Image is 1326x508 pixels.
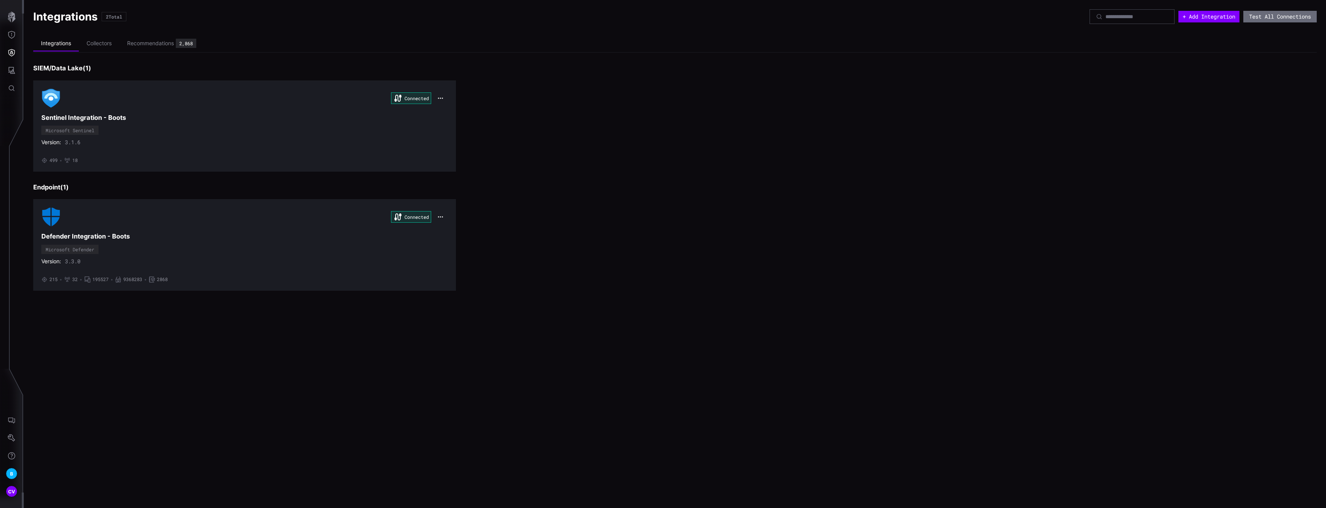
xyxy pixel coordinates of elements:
[127,40,174,47] div: Recommendations
[110,276,113,283] span: •
[49,157,58,164] span: 499
[391,211,431,223] div: Connected
[59,157,62,164] span: •
[79,36,119,51] li: Collectors
[41,89,61,108] img: Microsoft Sentinel
[123,276,142,283] span: 9368283
[1178,11,1239,22] button: + Add Integration
[59,276,62,283] span: •
[157,276,168,283] span: 2868
[33,36,79,51] li: Integrations
[92,276,109,283] span: 195527
[179,41,193,46] div: 2,868
[41,207,61,227] img: Microsoft Defender
[391,92,431,104] div: Connected
[46,128,94,133] div: Microsoft Sentinel
[0,482,23,500] button: CV
[80,276,82,283] span: •
[65,258,80,265] span: 3.3.0
[33,183,1317,191] h3: Endpoint ( 1 )
[49,276,58,283] span: 215
[41,139,61,146] span: Version:
[41,114,448,122] h3: Sentinel Integration - Boots
[72,276,78,283] span: 32
[41,258,61,265] span: Version:
[144,276,147,283] span: •
[1243,11,1317,22] button: Test All Connections
[33,64,1317,72] h3: SIEM/Data Lake ( 1 )
[106,14,122,19] div: 2 Total
[10,470,13,478] span: B
[33,10,98,24] h1: Integrations
[46,247,94,252] div: Microsoft Defender
[0,465,23,482] button: B
[72,157,78,164] span: 18
[41,232,448,240] h3: Defender Integration - Boots
[8,488,15,496] span: CV
[65,139,80,146] span: 3.1.6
